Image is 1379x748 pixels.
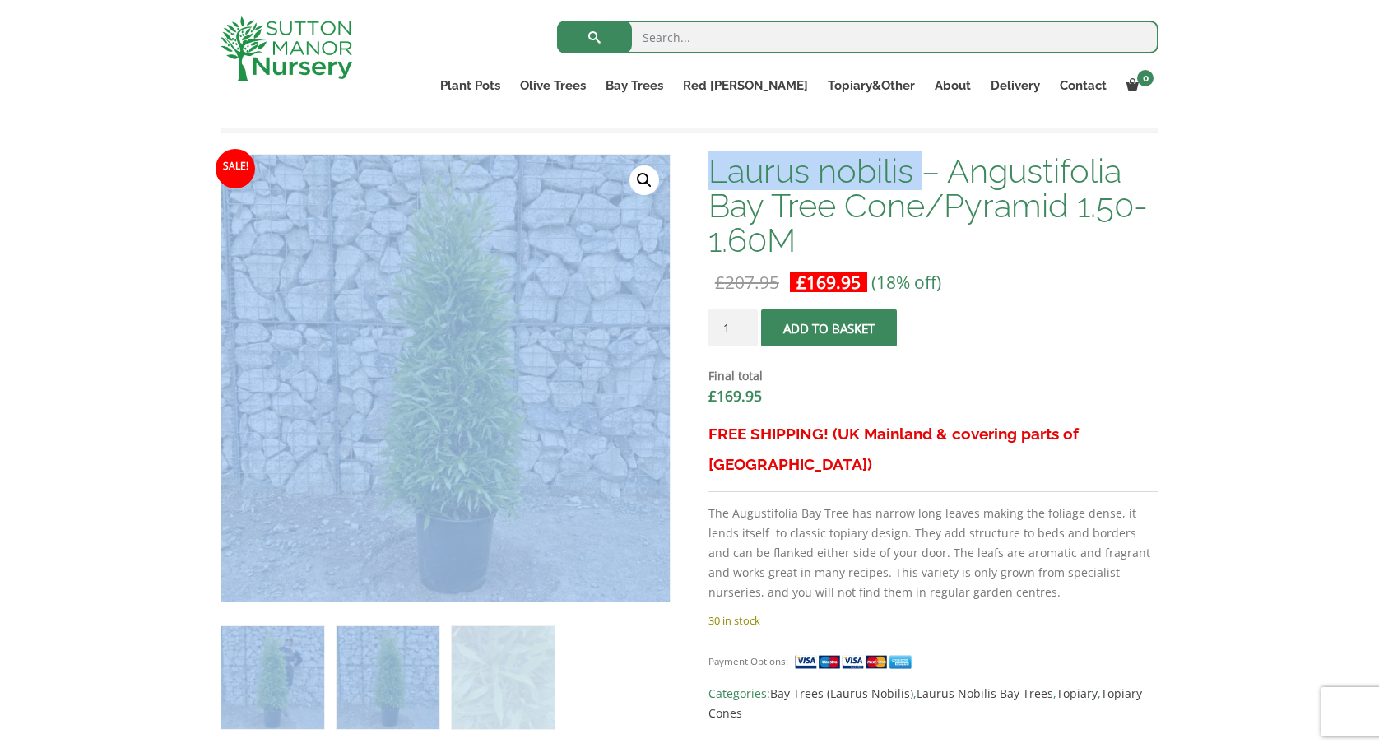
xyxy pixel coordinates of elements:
h1: Laurus nobilis – Angustifolia Bay Tree Cone/Pyramid 1.50-1.60M [708,154,1158,258]
img: payment supported [794,653,917,671]
a: Red [PERSON_NAME] [673,74,818,97]
span: £ [796,271,806,294]
img: Laurus nobilis - Angustifolia Bay Tree Cone/Pyramid 1.50-1.60M - Image 3 [452,626,555,729]
h3: FREE SHIPPING! (UK Mainland & covering parts of [GEOGRAPHIC_DATA]) [708,419,1158,480]
p: The Augustifolia Bay Tree has narrow long leaves making the foliage dense, it lends itself to cla... [708,504,1158,602]
a: Bay Trees [596,74,673,97]
img: logo [221,16,352,81]
a: Contact [1050,74,1117,97]
p: 30 in stock [708,611,1158,630]
a: 0 [1117,74,1158,97]
bdi: 207.95 [715,271,779,294]
a: Topiary [1056,685,1098,701]
span: £ [715,271,725,294]
dt: Final total [708,366,1158,386]
button: Add to basket [761,309,897,346]
a: Laurus Nobilis Bay Trees [917,685,1053,701]
img: Laurus nobilis - Angustifolia Bay Tree Cone/Pyramid 1.50-1.60M [221,626,324,729]
bdi: 169.95 [796,271,861,294]
span: Categories: , , , [708,684,1158,723]
bdi: 169.95 [708,386,762,406]
a: View full-screen image gallery [629,165,659,195]
a: About [925,74,981,97]
a: Olive Trees [510,74,596,97]
a: Delivery [981,74,1050,97]
a: Plant Pots [430,74,510,97]
span: (18% off) [871,271,941,294]
a: Bay Trees (Laurus Nobilis) [770,685,913,701]
small: Payment Options: [708,655,788,667]
input: Search... [557,21,1158,53]
a: Topiary Cones [708,685,1142,721]
span: 0 [1137,70,1154,86]
img: Laurus nobilis - Angustifolia Bay Tree Cone/Pyramid 1.50-1.60M - Image 2 [337,626,439,729]
a: Topiary&Other [818,74,925,97]
span: Sale! [216,149,255,188]
span: £ [708,386,717,406]
input: Product quantity [708,309,758,346]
